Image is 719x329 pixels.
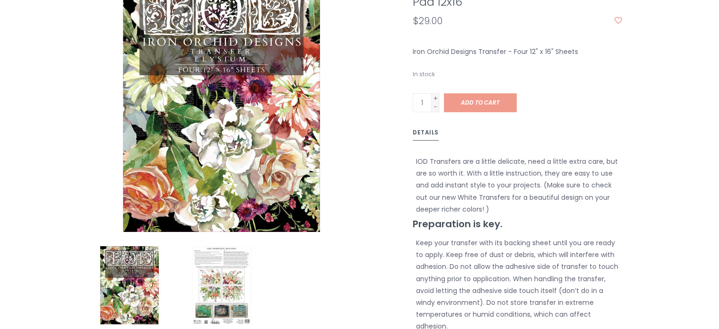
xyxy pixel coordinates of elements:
[413,217,502,231] span: Preparation is key.
[615,16,622,26] a: Add to wishlist
[461,98,500,107] span: Add to cart
[432,102,439,111] a: -
[444,93,517,112] a: Add to cart
[413,14,442,27] span: $29.00
[182,246,260,324] img: Iron Orchid Designs Iron Orchid Designs Elysium Transfer Pad 12x16
[432,94,439,102] a: +
[90,246,168,324] img: Iron Orchid Designs Iron Orchid Designs Elysium Transfer Pad 12x16
[413,70,435,78] span: In stock
[406,46,629,58] div: Iron Orchid Designs Transfer - Four 12" x 16" Sheets
[416,157,618,214] span: IOD Transfers are a little delicate, need a little extra care, but are so worth it. With a little...
[413,127,439,141] a: Details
